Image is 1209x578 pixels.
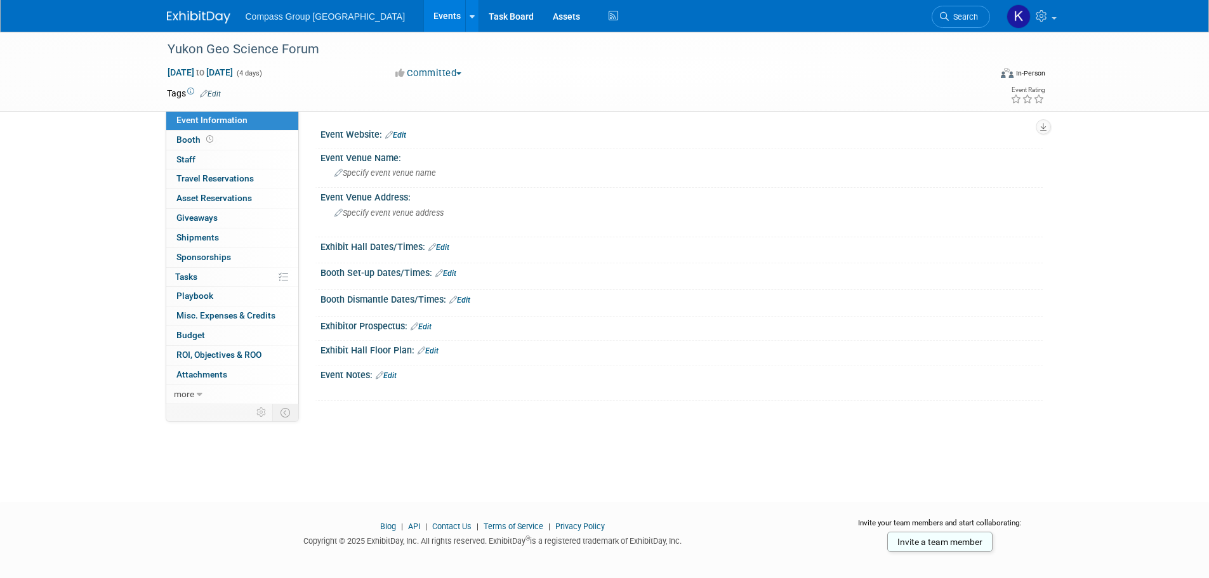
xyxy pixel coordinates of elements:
img: Format-Inperson.png [1001,68,1014,78]
a: Privacy Policy [555,522,605,531]
a: Attachments [166,365,298,384]
div: Exhibit Hall Floor Plan: [320,341,1043,357]
a: Edit [385,131,406,140]
span: Asset Reservations [176,193,252,203]
span: Attachments [176,369,227,379]
img: Krystal Dupuis [1007,4,1031,29]
a: Edit [200,89,221,98]
a: more [166,385,298,404]
a: Edit [376,371,397,380]
button: Committed [391,67,466,80]
span: Shipments [176,232,219,242]
a: Contact Us [432,522,472,531]
a: Budget [166,326,298,345]
a: Sponsorships [166,248,298,267]
div: Event Venue Name: [320,148,1043,164]
a: Misc. Expenses & Credits [166,306,298,325]
a: Travel Reservations [166,169,298,188]
sup: ® [525,535,530,542]
span: Staff [176,154,195,164]
div: Event Venue Address: [320,188,1043,204]
span: Specify event venue name [334,168,436,178]
span: | [422,522,430,531]
td: Personalize Event Tab Strip [251,404,273,421]
span: ROI, Objectives & ROO [176,350,261,360]
a: Tasks [166,268,298,287]
a: Invite a team member [887,532,993,552]
a: Giveaways [166,209,298,228]
span: Search [949,12,978,22]
div: Booth Set-up Dates/Times: [320,263,1043,280]
div: Copyright © 2025 ExhibitDay, Inc. All rights reserved. ExhibitDay is a registered trademark of Ex... [167,532,819,547]
span: Event Information [176,115,248,125]
span: Misc. Expenses & Credits [176,310,275,320]
span: Sponsorships [176,252,231,262]
div: Yukon Geo Science Forum [163,38,971,61]
a: Staff [166,150,298,169]
div: Exhibitor Prospectus: [320,317,1043,333]
span: | [473,522,482,531]
a: Asset Reservations [166,189,298,208]
a: Blog [380,522,396,531]
a: Shipments [166,228,298,247]
div: Event Website: [320,125,1043,141]
span: Specify event venue address [334,208,444,218]
img: ExhibitDay [167,11,230,23]
a: Edit [411,322,432,331]
a: Playbook [166,287,298,306]
span: | [545,522,553,531]
span: Playbook [176,291,213,301]
a: Booth [166,131,298,150]
a: ROI, Objectives & ROO [166,346,298,365]
a: Edit [428,243,449,252]
span: Compass Group [GEOGRAPHIC_DATA] [246,11,406,22]
a: Terms of Service [484,522,543,531]
div: Event Notes: [320,365,1043,382]
a: Edit [449,296,470,305]
span: Budget [176,330,205,340]
span: Booth [176,135,216,145]
div: Event Format [915,66,1046,85]
span: to [194,67,206,77]
a: Event Information [166,111,298,130]
span: [DATE] [DATE] [167,67,234,78]
td: Tags [167,87,221,100]
div: Booth Dismantle Dates/Times: [320,290,1043,306]
span: Tasks [175,272,197,282]
span: Giveaways [176,213,218,223]
div: Invite your team members and start collaborating: [838,518,1043,537]
a: API [408,522,420,531]
span: more [174,389,194,399]
a: Edit [435,269,456,278]
div: Exhibit Hall Dates/Times: [320,237,1043,254]
span: | [398,522,406,531]
a: Search [932,6,990,28]
div: Event Rating [1010,87,1045,93]
span: Travel Reservations [176,173,254,183]
span: (4 days) [235,69,262,77]
span: Booth not reserved yet [204,135,216,144]
td: Toggle Event Tabs [272,404,298,421]
a: Edit [418,346,439,355]
div: In-Person [1015,69,1045,78]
